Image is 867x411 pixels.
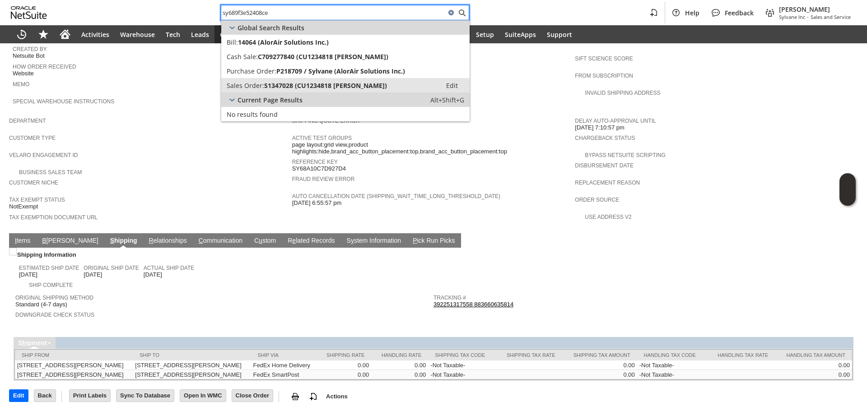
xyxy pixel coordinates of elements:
[110,237,114,244] span: S
[637,370,707,379] td: -Not Taxable-
[839,190,856,206] span: Oracle Guided Learning Widget. To move around, please hold and drag
[133,360,251,370] td: [STREET_ADDRESS][PERSON_NAME]
[19,265,79,271] a: Estimated Ship Date
[775,360,852,370] td: 0.00
[149,237,154,244] span: R
[13,98,114,105] a: Special Warehouse Instructions
[378,352,421,358] div: Handling Rate
[779,5,851,14] span: [PERSON_NAME]
[19,271,37,278] span: [DATE]
[433,301,513,308] a: 392251317558 883660635814
[227,81,264,90] span: Sales Order:
[499,25,541,43] a: SuiteApps
[413,237,417,244] span: P
[547,30,572,39] span: Support
[147,237,189,245] a: Relationships
[13,81,29,88] a: Memo
[117,390,174,402] input: Sync To Database
[575,55,633,62] a: Sift Science Score
[40,237,100,245] a: B[PERSON_NAME]
[839,173,856,206] iframe: Click here to launch Oracle Guided Learning Help Panel
[9,135,56,141] a: Customer Type
[292,159,338,165] a: Reference Key
[503,352,555,358] div: Shipping Tax Rate
[9,180,58,186] a: Customer Niche
[221,64,470,78] a: Purchase Order:P218709 / Sylvane (AlorAir Solutions Inc.)Edit:
[430,96,464,104] span: Alt+Shift+G
[410,237,457,245] a: Pick Run Picks
[585,214,631,220] a: Use Address V2
[13,52,45,60] span: Netsuite Bot
[292,176,355,182] a: Fraud Review Error
[186,25,214,43] a: Leads
[227,110,278,119] span: No results found
[166,30,180,39] span: Tech
[644,352,700,358] div: Handling Tax Code
[81,30,109,39] span: Activities
[292,193,500,199] a: Auto Cancellation Date (shipping_wait_time_long_threshold_date)
[76,25,115,43] a: Activities
[292,199,342,207] span: [DATE] 6:55:57 pm
[259,237,262,244] span: u
[15,301,67,308] span: Standard (4-7 days)
[160,25,186,43] a: Tech
[575,124,625,131] span: [DATE] 7:10:57 pm
[16,29,27,40] svg: Recent Records
[457,7,467,18] svg: Search
[84,265,139,271] a: Original Ship Date
[15,295,93,301] a: Original Shipping Method
[637,360,707,370] td: -Not Taxable-
[264,81,387,90] span: S1347028 (CU1234818 [PERSON_NAME])
[371,370,428,379] td: 0.00
[807,14,809,20] span: -
[779,14,805,20] span: Sylvane Inc
[11,6,47,19] svg: logo
[33,25,54,43] div: Shortcuts
[9,197,65,203] a: Tax Exempt Status
[428,370,496,379] td: -Not Taxable-
[317,360,372,370] td: 0.00
[227,38,238,46] span: Bill:
[13,64,76,70] a: How Order Received
[585,90,660,96] a: Invalid Shipping Address
[144,265,194,271] a: Actual Ship Date
[292,141,571,155] span: page layout:grid view,product highlights:hide,brand_acc_button_placement:top,brand_acc_button_pla...
[9,390,28,402] input: Edit
[221,107,470,121] a: No results found
[292,237,296,244] span: e
[308,391,319,402] img: add-record.svg
[11,25,33,43] a: Recent Records
[9,152,78,158] a: Velaro Engagement ID
[322,393,351,400] a: Actions
[317,370,372,379] td: 0.00
[238,38,329,46] span: 14064 (AlorAir Solutions Inc.)
[15,237,17,244] span: I
[371,360,428,370] td: 0.00
[258,352,310,358] div: Ship Via
[251,360,317,370] td: FedEx Home Delivery
[428,360,496,370] td: -Not Taxable-
[214,25,269,43] a: Opportunities
[15,249,430,260] div: Shipping Information
[541,25,578,43] a: Support
[144,271,162,278] span: [DATE]
[13,70,34,77] span: Website
[18,339,47,346] a: Shipment
[140,352,244,358] div: Ship To
[84,271,102,278] span: [DATE]
[435,352,489,358] div: Shipping Tax Code
[115,25,160,43] a: Warehouse
[29,282,73,288] a: Ship Complete
[221,49,470,64] a: Cash Sale:C709277840 (CU1234818 [PERSON_NAME])Edit:
[15,312,94,318] a: Downgrade Check Status
[9,248,17,255] img: Unchecked
[345,237,404,245] a: System Information
[22,339,26,346] span: h
[436,80,468,91] a: Edit:
[15,370,133,379] td: [STREET_ADDRESS][PERSON_NAME]
[292,165,346,172] span: SY68A10C7D927D4
[285,237,337,245] a: Related Records
[34,390,56,402] input: Back
[38,29,49,40] svg: Shortcuts
[575,180,640,186] a: Replacement reason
